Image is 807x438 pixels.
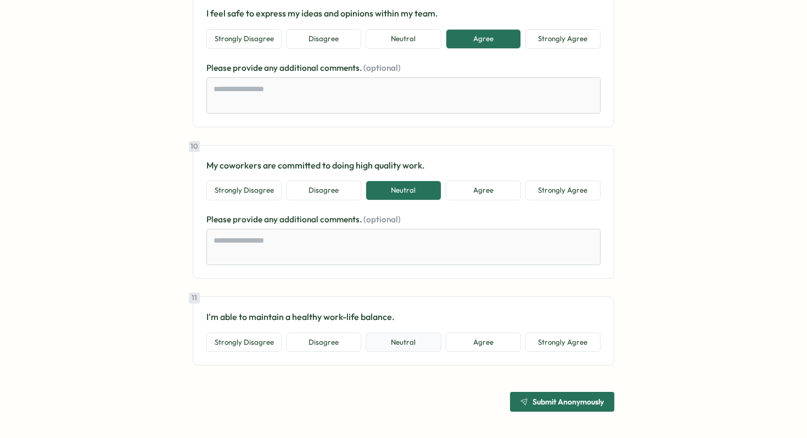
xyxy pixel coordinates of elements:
div: 11 [189,293,200,304]
button: Submit Anonymously [510,392,614,412]
span: Please [206,214,233,224]
button: Disagree [286,181,361,200]
button: Neutral [366,181,441,200]
p: My coworkers are committed to doing high quality work. [206,159,601,172]
span: comments. [320,214,363,224]
button: Neutral [366,29,441,49]
p: I'm able to maintain a healthy work-life balance. [206,310,601,324]
button: Strongly Agree [525,333,601,352]
button: Disagree [286,29,361,49]
p: I feel safe to express my ideas and opinions within my team. [206,7,601,20]
button: Neutral [366,333,441,352]
button: Agree [446,29,521,49]
button: Strongly Disagree [206,29,282,49]
span: comments. [320,63,363,73]
button: Agree [446,181,521,200]
span: any [264,63,279,73]
span: provide [233,214,264,224]
button: Strongly Agree [525,181,601,200]
span: (optional) [363,63,401,73]
span: any [264,214,279,224]
button: Strongly Disagree [206,333,282,352]
span: additional [279,63,320,73]
span: additional [279,214,320,224]
button: Disagree [286,333,361,352]
button: Strongly Disagree [206,181,282,200]
span: Submit Anonymously [533,398,604,406]
span: (optional) [363,214,401,224]
span: provide [233,63,264,73]
div: 10 [189,141,200,152]
button: Strongly Agree [525,29,601,49]
span: Please [206,63,233,73]
button: Agree [446,333,521,352]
